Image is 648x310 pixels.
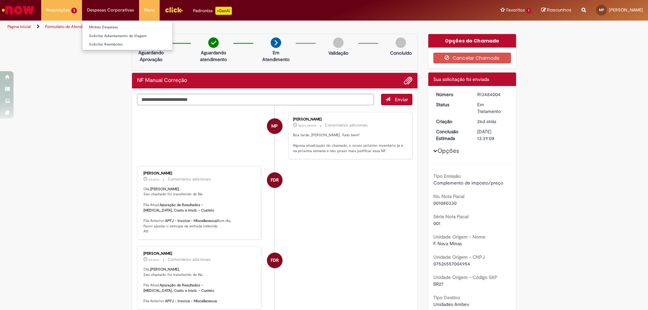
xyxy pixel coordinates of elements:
span: 001080330 [433,200,457,206]
p: Olá, , Seu chamado foi transferido de fila. Fila Atual: Fila Anterior: [143,267,256,304]
span: Requisições [46,7,70,13]
img: img-circle-grey.png [333,37,344,48]
span: F. Nova Minas [433,241,462,247]
a: Formulário de Atendimento [45,24,95,29]
div: [PERSON_NAME] [143,171,256,175]
b: Apuração de Resultados - [MEDICAL_DATA], Custo e Imob. - Custeio [143,202,214,213]
ul: Despesas Corporativas [82,20,173,50]
span: FDR [271,172,279,188]
div: Em Tratamento [477,101,509,115]
b: Unidade Origem - CNPJ [433,254,485,260]
span: 6d atrás [148,177,159,181]
span: 07526557004954 [433,261,470,267]
b: APFJ - Invoice - Miscellaneous [165,299,217,304]
small: Comentários adicionais [168,176,211,182]
button: Enviar [381,94,412,105]
span: Agora mesmo [298,123,316,128]
span: FDR [271,252,279,269]
span: 3 [71,8,77,13]
p: Aguardando atendimento [197,49,230,63]
small: Comentários adicionais [168,257,211,262]
b: Apuração de Resultados - [MEDICAL_DATA], Custo e Imob. - Custeio [143,283,214,293]
button: Cancelar Chamado [433,53,511,63]
p: Aguardando Aprovação [135,49,167,63]
span: Despesas Corporativas [87,7,134,13]
b: Série Nota Fiscal [433,214,468,220]
time: 05/09/2025 10:22:06 [477,118,496,124]
b: APFJ - Invoice - Miscellaneous [165,218,217,223]
span: Rascunhos [547,7,571,13]
span: More [144,7,155,13]
div: Fernando Da Rosa Moreira [267,172,282,188]
div: [PERSON_NAME] [143,252,256,256]
img: check-circle-green.png [208,37,219,48]
time: 30/09/2025 14:45:28 [298,123,316,128]
p: +GenAi [215,7,232,15]
span: 6d atrás [148,258,159,262]
span: Favoritos [506,7,525,13]
span: Unidades Ambev [433,301,469,307]
time: 25/09/2025 08:17:47 [148,177,159,181]
a: Minhas Despesas [82,24,172,31]
p: Em Atendimento [260,49,292,63]
img: click_logo_yellow_360x200.png [165,5,183,15]
textarea: Digite sua mensagem aqui... [137,94,374,105]
time: 25/09/2025 08:17:47 [148,258,159,262]
div: [DATE] 13:39:08 [477,128,509,142]
div: 05/09/2025 10:22:06 [477,118,509,125]
div: Miriam Edwiges Pereira De Paula [267,118,282,134]
div: Opções do Chamado [428,34,516,48]
div: [PERSON_NAME] [293,117,405,121]
span: [PERSON_NAME] [609,7,643,13]
p: Olá, , Seu chamado foi transferido de fila. Fila Atual: Fila Anterior: Bom dia, Favor ajustar o e... [143,187,256,234]
small: Comentários adicionais [325,122,368,128]
button: Adicionar anexos [404,76,412,85]
b: [PERSON_NAME] [150,267,179,272]
div: R13484004 [477,91,509,98]
b: [PERSON_NAME] [150,187,179,192]
span: MP [271,118,278,134]
p: Concluído [390,50,412,56]
div: Padroniza [193,7,232,15]
span: Enviar [395,96,408,103]
span: 001 [433,220,440,226]
p: Boa tarde, [PERSON_NAME]. Tudo bem? Alguma atualização do chamado, o nosso próximo inventário já ... [293,133,405,154]
ul: Trilhas de página [5,21,427,33]
a: Rascunhos [541,7,571,13]
span: 1 [526,8,531,13]
b: Tipo Destino [433,294,460,301]
span: Complemento de imposto/preço [433,180,503,186]
a: Solicitar Adiantamento de Viagem [82,32,172,40]
dt: Status [431,101,473,108]
b: Unidade Origem - Nome [433,234,485,240]
img: arrow-next.png [271,37,281,48]
h2: NF Manual Correção Histórico de tíquete [137,78,187,84]
span: MP [599,8,604,12]
img: ServiceNow [1,3,35,17]
a: Solicitar Reembolso [82,41,172,48]
b: No. Nota Fiscal [433,193,464,199]
p: Validação [328,50,348,56]
span: Sua solicitação foi enviada [433,76,489,82]
b: Tipo Emissão [433,173,461,179]
div: Fernando Da Rosa Moreira [267,253,282,268]
dt: Conclusão Estimada [431,128,473,142]
span: 26d atrás [477,118,496,124]
b: Unidade Origem - Código SAP [433,274,497,280]
dt: Criação [431,118,473,125]
dt: Número [431,91,473,98]
img: img-circle-grey.png [396,37,406,48]
a: Página inicial [7,24,31,29]
span: BR27 [433,281,443,287]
